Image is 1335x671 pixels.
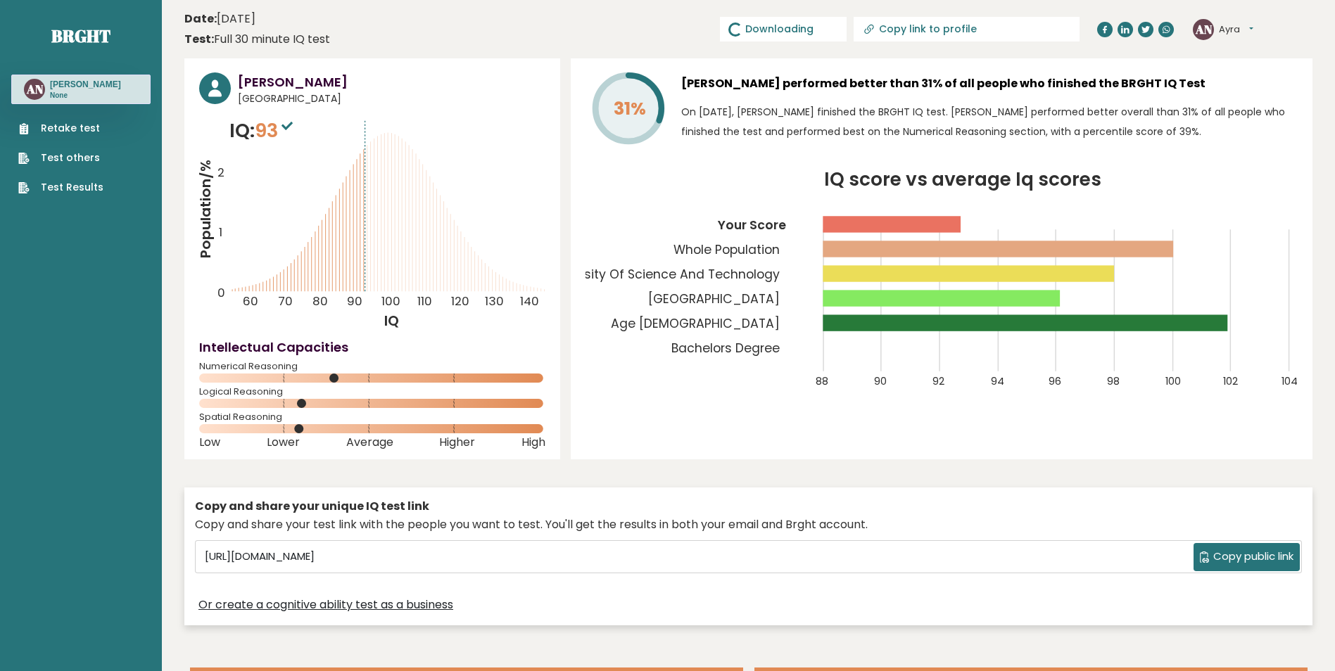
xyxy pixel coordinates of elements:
[50,91,121,101] p: None
[243,293,258,310] tspan: 60
[1107,374,1120,388] tspan: 98
[184,31,330,48] div: Full 30 minute IQ test
[816,374,829,388] tspan: 88
[26,81,44,97] text: AN
[198,596,453,613] a: Or create a cognitive ability test as a business
[346,440,393,445] span: Average
[184,31,214,47] b: Test:
[614,96,646,121] tspan: 31%
[486,293,505,310] tspan: 130
[217,285,225,302] tspan: 0
[671,340,780,357] tspan: Bachelors Degree
[312,293,328,310] tspan: 80
[267,440,300,445] span: Lower
[717,217,786,234] tspan: Your Score
[1224,374,1239,388] tspan: 102
[681,72,1298,95] h3: [PERSON_NAME] performed better than 31% of all people who finished the BRGHT IQ Test
[18,151,103,165] a: Test others
[611,315,780,332] tspan: Age [DEMOGRAPHIC_DATA]
[18,121,103,136] a: Retake test
[381,293,400,310] tspan: 100
[874,374,887,388] tspan: 90
[199,440,220,445] span: Low
[720,17,847,41] span: Downloading
[347,293,362,310] tspan: 90
[681,102,1298,141] p: On [DATE], [PERSON_NAME] finished the BRGHT IQ test. [PERSON_NAME] performed better overall than ...
[932,374,944,388] tspan: 92
[238,91,545,106] span: [GEOGRAPHIC_DATA]
[18,180,103,195] a: Test Results
[199,414,545,420] span: Spatial Reasoning
[991,374,1004,388] tspan: 94
[824,166,1101,192] tspan: IQ score vs average Iq scores
[451,293,469,310] tspan: 120
[238,72,545,91] h3: [PERSON_NAME]
[521,440,545,445] span: High
[199,364,545,369] span: Numerical Reasoning
[1213,549,1293,565] span: Copy public link
[51,25,110,47] a: Brght
[1165,374,1181,388] tspan: 100
[673,241,780,258] tspan: Whole Population
[278,293,293,310] tspan: 70
[521,293,540,310] tspan: 140
[199,389,545,395] span: Logical Reasoning
[1219,23,1253,37] button: Ayra
[195,516,1302,533] div: Copy and share your test link with the people you want to test. You'll get the results in both yo...
[219,224,222,241] tspan: 1
[50,79,121,90] h3: [PERSON_NAME]
[1194,543,1300,571] button: Copy public link
[199,338,545,357] h4: Intellectual Capacities
[1282,374,1298,388] tspan: 104
[195,498,1302,515] div: Copy and share your unique IQ test link
[255,117,296,143] span: 93
[384,311,399,331] tspan: IQ
[217,164,224,181] tspan: 2
[184,11,217,27] b: Date:
[648,290,780,307] tspan: [GEOGRAPHIC_DATA]
[472,266,780,283] tspan: Nueva Ecija University Of Science And Technology
[1049,374,1061,388] tspan: 96
[229,117,296,145] p: IQ:
[439,440,475,445] span: Higher
[418,293,433,310] tspan: 110
[1195,20,1213,37] text: AN
[196,160,215,259] tspan: Population/%
[184,11,255,27] time: [DATE]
